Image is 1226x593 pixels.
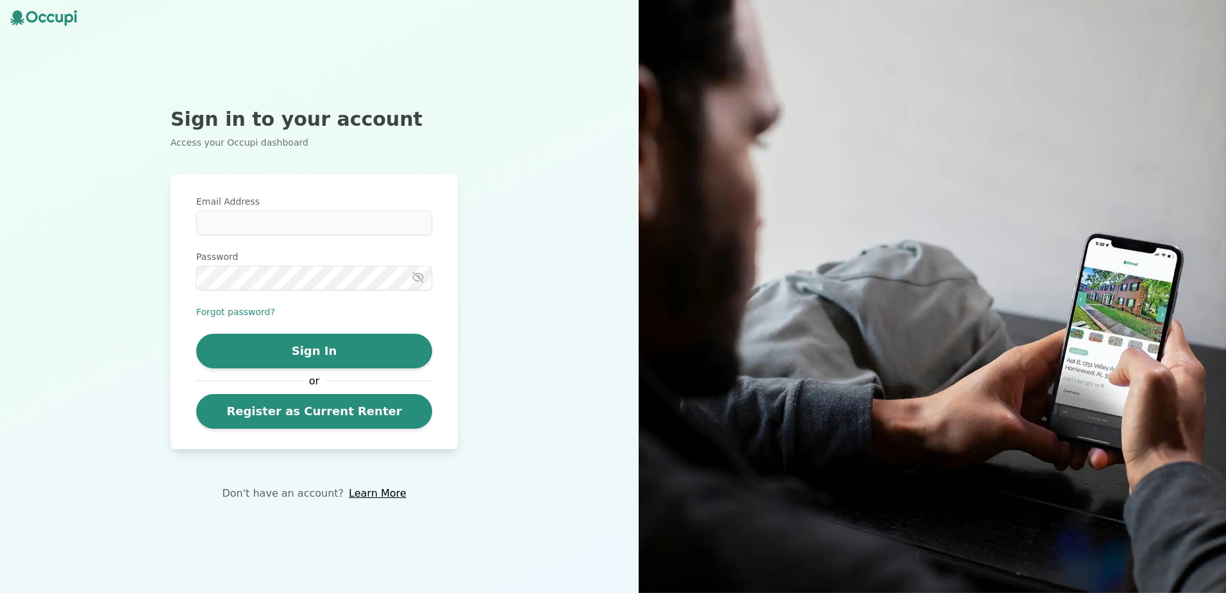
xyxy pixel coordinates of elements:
[196,394,432,429] a: Register as Current Renter
[171,108,458,131] h2: Sign in to your account
[171,136,458,149] p: Access your Occupi dashboard
[196,195,432,208] label: Email Address
[349,486,406,501] a: Learn More
[303,374,326,389] span: or
[196,334,432,368] button: Sign In
[196,250,432,263] label: Password
[222,486,344,501] p: Don't have an account?
[196,305,275,318] button: Forgot password?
